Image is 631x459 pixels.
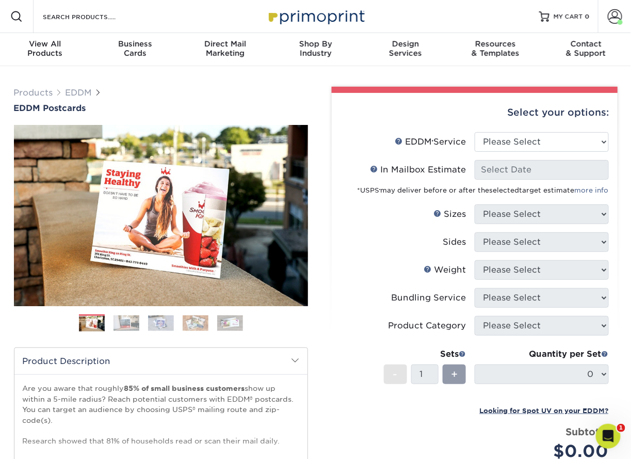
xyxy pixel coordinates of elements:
div: Marketing [180,39,270,58]
a: Products [14,88,53,98]
div: Bundling Service [392,292,466,304]
span: selected [490,186,520,194]
sup: ® [380,188,381,192]
span: + [451,367,458,382]
span: MY CART [554,12,583,21]
a: Shop ByIndustry [270,33,361,66]
a: Direct MailMarketing [180,33,270,66]
a: EDDM [66,88,92,98]
img: EDDM Postcards 01 [14,114,308,318]
h2: Product Description [14,348,308,374]
div: Services [361,39,451,58]
div: & Support [541,39,631,58]
sup: ® [432,139,434,144]
input: Select Date [475,160,609,180]
div: Sets [384,348,466,360]
a: BusinessCards [90,33,181,66]
input: SEARCH PRODUCTS..... [42,10,142,23]
span: 1 [617,424,625,432]
div: Industry [270,39,361,58]
a: more info [575,186,609,194]
span: EDDM Postcards [14,103,86,113]
a: Contact& Support [541,33,631,66]
span: Direct Mail [180,39,270,49]
img: EDDM 01 [79,315,105,333]
span: Resources [451,39,541,49]
a: EDDM Postcards [14,103,308,113]
strong: 85% of small business customers [124,384,245,392]
img: EDDM 03 [148,315,174,331]
div: Sizes [434,208,466,220]
img: EDDM 05 [217,315,243,331]
div: Sides [443,236,466,248]
div: EDDM Service [395,136,466,148]
div: Product Category [389,320,466,332]
small: Looking for Spot UV on your EDDM? [480,407,609,415]
div: Weight [424,264,466,276]
div: Select your options: [340,93,609,132]
img: EDDM 04 [183,315,208,331]
a: Looking for Spot UV on your EDDM? [480,405,609,415]
span: - [393,367,398,382]
div: In Mailbox Estimate [370,164,466,176]
small: *USPS may deliver before or after the target estimate [358,186,609,194]
span: Design [361,39,451,49]
a: DesignServices [361,33,451,66]
span: Shop By [270,39,361,49]
a: Resources& Templates [451,33,541,66]
span: 0 [585,13,590,20]
iframe: Intercom live chat [596,424,621,449]
div: Cards [90,39,181,58]
img: EDDM 02 [114,315,139,331]
div: Quantity per Set [475,348,609,360]
span: Contact [541,39,631,49]
img: Primoprint [264,5,367,27]
div: & Templates [451,39,541,58]
strong: Subtotal [566,426,609,437]
span: Business [90,39,181,49]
